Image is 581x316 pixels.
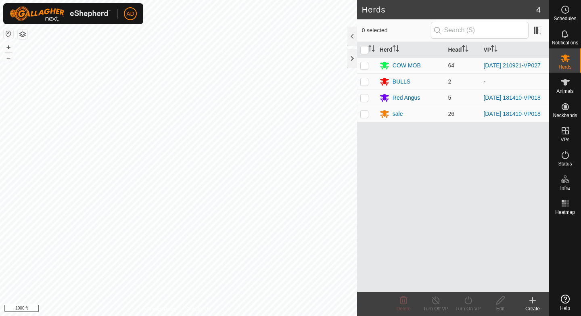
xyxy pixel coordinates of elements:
[484,305,516,312] div: Edit
[126,10,134,18] span: AD
[431,22,529,39] input: Search (S)
[448,94,451,101] span: 5
[483,111,540,117] a: [DATE] 181410-VP018
[10,6,111,21] img: Gallagher Logo
[4,29,13,39] button: Reset Map
[393,61,421,70] div: COW MOB
[362,26,431,35] span: 0 selected
[553,113,577,118] span: Neckbands
[146,306,177,313] a: Privacy Policy
[445,42,480,58] th: Head
[376,42,445,58] th: Herd
[558,65,571,69] span: Herds
[368,46,375,53] p-sorticon: Activate to sort
[393,46,399,53] p-sorticon: Activate to sort
[480,73,549,90] td: -
[397,306,411,312] span: Delete
[560,137,569,142] span: VPs
[448,111,454,117] span: 26
[556,89,574,94] span: Animals
[186,306,210,313] a: Contact Us
[362,5,536,15] h2: Herds
[516,305,549,312] div: Create
[554,16,576,21] span: Schedules
[18,29,27,39] button: Map Layers
[452,305,484,312] div: Turn On VP
[560,306,570,311] span: Help
[462,46,468,53] p-sorticon: Activate to sort
[393,94,420,102] div: Red Angus
[552,40,578,45] span: Notifications
[480,42,549,58] th: VP
[555,210,575,215] span: Heatmap
[4,53,13,63] button: –
[420,305,452,312] div: Turn Off VP
[560,186,570,190] span: Infra
[448,78,451,85] span: 2
[536,4,541,16] span: 4
[483,62,540,69] a: [DATE] 210921-VP027
[558,161,572,166] span: Status
[448,62,454,69] span: 64
[491,46,497,53] p-sorticon: Activate to sort
[483,94,540,101] a: [DATE] 181410-VP018
[549,291,581,314] a: Help
[4,42,13,52] button: +
[393,110,403,118] div: sale
[393,77,410,86] div: BULLS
